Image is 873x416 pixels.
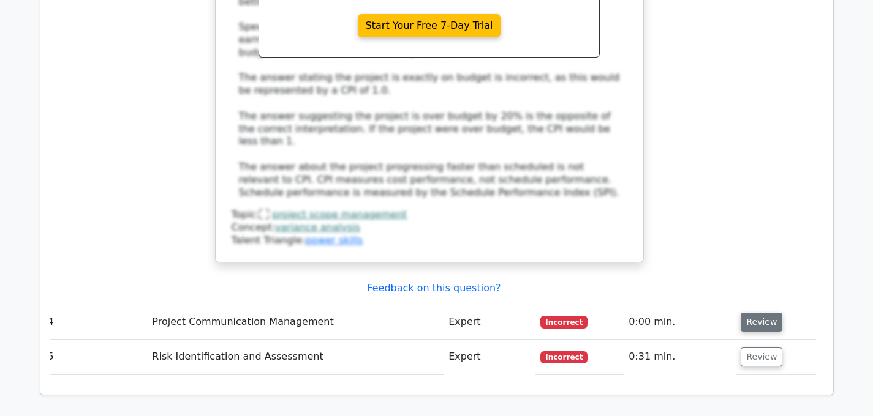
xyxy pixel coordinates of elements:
[43,305,148,340] td: 4
[367,282,501,294] a: Feedback on this question?
[444,305,535,340] td: Expert
[232,221,627,234] div: Concept:
[147,305,444,340] td: Project Communication Management
[232,209,627,247] div: Talent Triangle:
[741,347,782,366] button: Review
[741,313,782,332] button: Review
[358,14,501,37] a: Start Your Free 7-Day Trial
[232,209,627,221] div: Topic:
[43,340,148,374] td: 5
[624,340,736,374] td: 0:31 min.
[147,340,444,374] td: Risk Identification and Assessment
[444,340,535,374] td: Expert
[272,209,407,220] a: project scope management
[275,221,360,233] a: variance analysis
[540,316,588,328] span: Incorrect
[624,305,736,340] td: 0:00 min.
[305,234,363,246] a: power skills
[540,351,588,363] span: Incorrect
